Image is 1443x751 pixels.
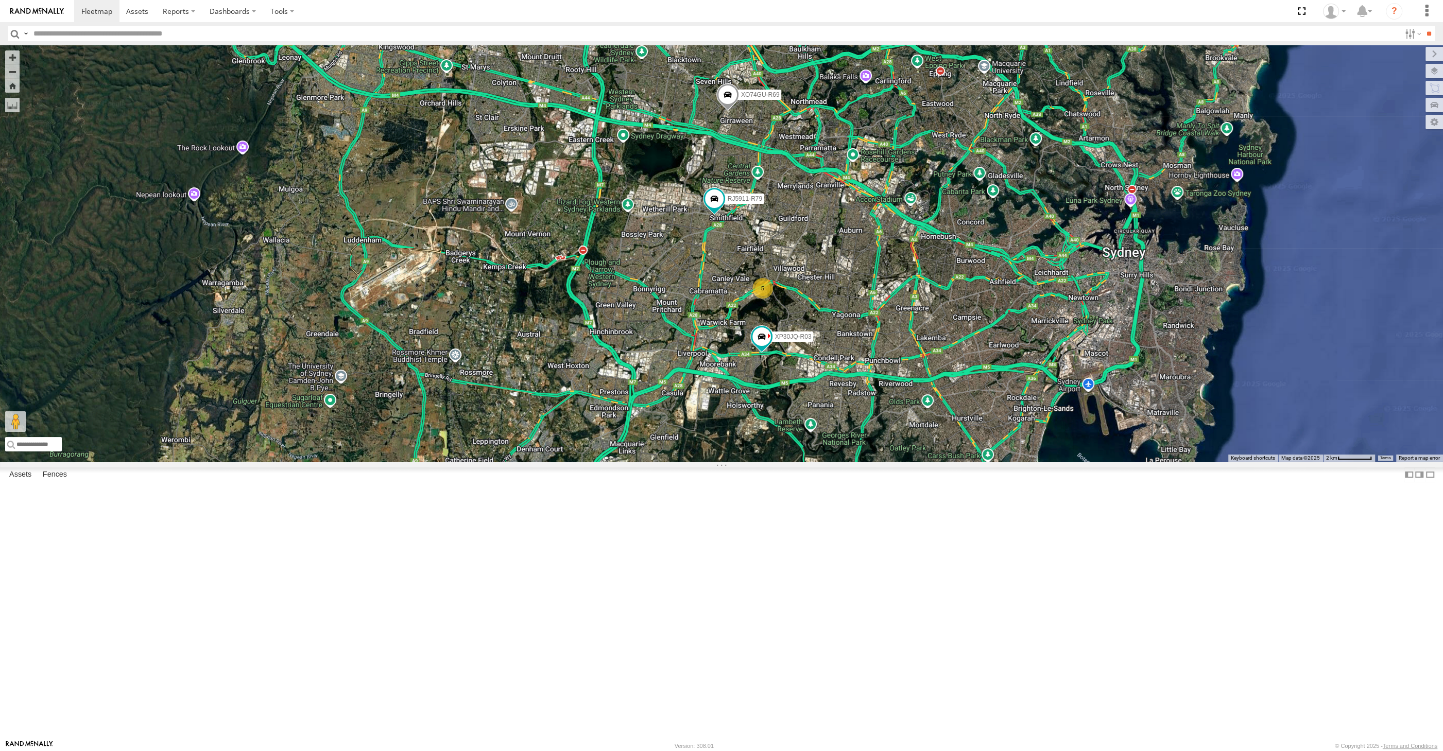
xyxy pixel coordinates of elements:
div: Quang MAC [1319,4,1349,19]
label: Measure [5,98,20,112]
span: Map data ©2025 [1281,455,1320,461]
label: Dock Summary Table to the Right [1414,467,1424,482]
div: © Copyright 2025 - [1335,743,1437,749]
label: Assets [4,467,37,482]
button: Zoom Home [5,79,20,93]
span: RJ5911-R79 [728,195,762,202]
span: 2 km [1326,455,1337,461]
a: Terms and Conditions [1383,743,1437,749]
button: Zoom out [5,64,20,79]
span: XO74GU-R69 [741,91,780,98]
button: Map Scale: 2 km per 63 pixels [1323,455,1375,462]
a: Terms (opens in new tab) [1380,456,1391,460]
a: Visit our Website [6,741,53,751]
i: ? [1386,3,1402,20]
label: Fences [38,467,72,482]
label: Search Filter Options [1401,26,1423,41]
div: Version: 308.01 [675,743,714,749]
label: Dock Summary Table to the Left [1404,467,1414,482]
label: Hide Summary Table [1425,467,1435,482]
a: Report a map error [1399,455,1440,461]
button: Zoom in [5,50,20,64]
button: Drag Pegman onto the map to open Street View [5,411,26,432]
img: rand-logo.svg [10,8,64,15]
div: 5 [752,278,773,299]
label: Search Query [22,26,30,41]
label: Map Settings [1425,115,1443,129]
button: Keyboard shortcuts [1231,455,1275,462]
span: XP30JQ-R03 [775,333,812,340]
